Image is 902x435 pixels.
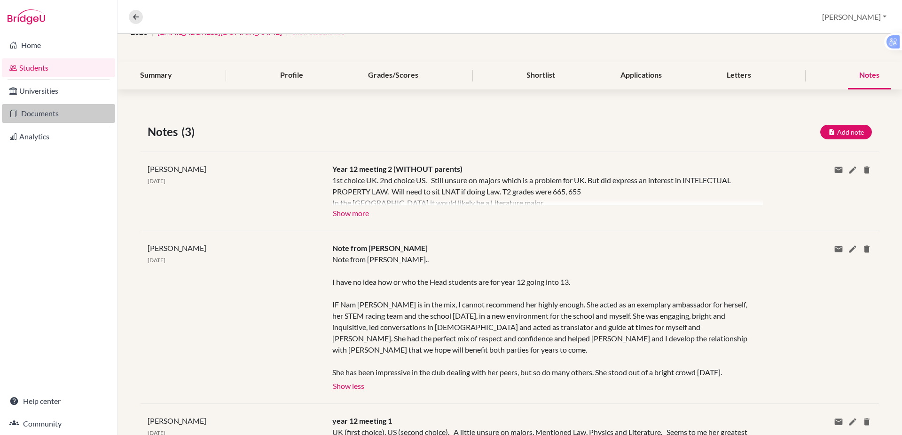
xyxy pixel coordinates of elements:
div: Letters [715,62,762,89]
span: Note from [PERSON_NAME] [332,243,428,252]
div: Summary [129,62,183,89]
a: Analytics [2,127,115,146]
span: (3) [181,123,198,140]
div: 1st choice UK. 2nd choice US. Still unsure on majors which is a problem for UK. But did express a... [332,175,749,205]
img: Bridge-U [8,9,45,24]
span: [PERSON_NAME] [148,164,206,173]
a: Help center [2,392,115,411]
div: Shortlist [515,62,566,89]
a: Universities [2,81,115,100]
button: Show more [332,205,369,219]
div: Notes [848,62,891,89]
span: [PERSON_NAME] [148,416,206,425]
span: [PERSON_NAME] [148,243,206,252]
span: year 12 meeting 1 [332,416,392,425]
span: Notes [148,123,181,140]
a: Students [2,58,115,77]
a: Documents [2,104,115,123]
div: Grades/Scores [357,62,430,89]
span: [DATE] [148,257,165,264]
div: Profile [269,62,314,89]
button: Add note [820,125,872,139]
a: Community [2,414,115,433]
span: [DATE] [148,177,165,185]
div: Note from [PERSON_NAME].. I have no idea how or who the Head students are for year 12 going into ... [332,254,749,378]
a: Home [2,36,115,55]
div: Applications [609,62,673,89]
button: Show less [332,378,365,392]
button: [PERSON_NAME] [818,8,891,26]
span: Year 12 meeting 2 (WITHOUT parents) [332,164,463,173]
